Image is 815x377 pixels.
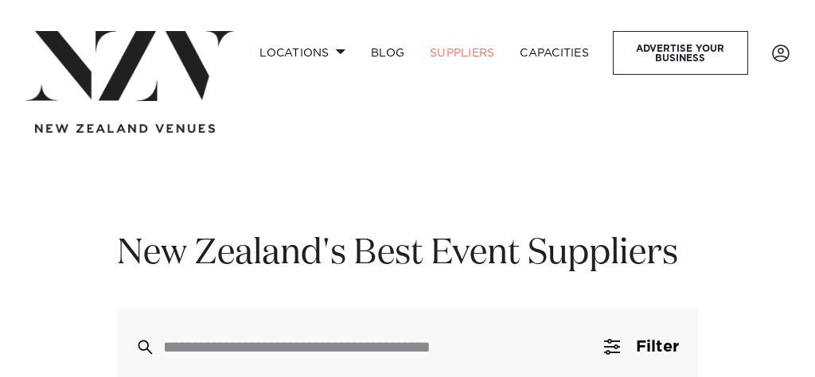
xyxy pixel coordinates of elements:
a: SUPPLIERS [417,36,507,70]
a: Advertise your business [613,31,748,75]
a: Locations [247,36,358,70]
img: new-zealand-venues-text.png [35,124,215,133]
img: nzv-logo.png [25,31,234,101]
a: BLOG [358,36,417,70]
a: Capacities [507,36,602,70]
span: Filter [636,339,679,355]
h1: New Zealand's Best Event Suppliers [117,231,698,277]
